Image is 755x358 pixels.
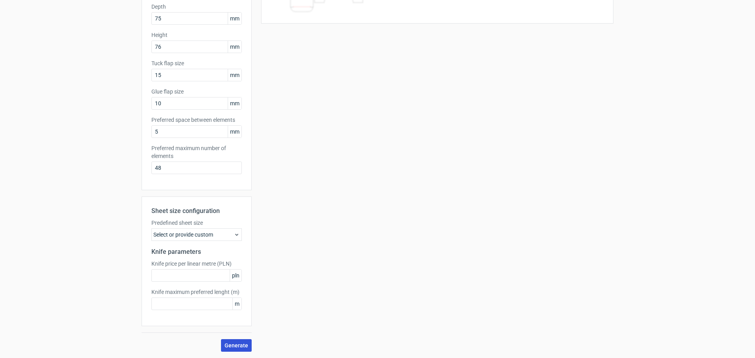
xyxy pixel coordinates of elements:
h2: Knife parameters [151,247,242,257]
label: Tuck flap size [151,59,242,67]
span: mm [228,126,241,138]
span: m [232,298,241,310]
span: mm [228,97,241,109]
label: Height [151,31,242,39]
label: Knife price per linear metre (PLN) [151,260,242,268]
h2: Sheet size configuration [151,206,242,216]
label: Depth [151,3,242,11]
div: Select or provide custom [151,228,242,241]
label: Preferred maximum number of elements [151,144,242,160]
label: Preferred space between elements [151,116,242,124]
span: mm [228,13,241,24]
label: Glue flap size [151,88,242,95]
span: pln [230,270,241,281]
span: Generate [225,343,248,348]
label: Predefined sheet size [151,219,242,227]
label: Knife maximum preferred lenght (m) [151,288,242,296]
span: mm [228,69,241,81]
span: mm [228,41,241,53]
button: Generate [221,339,252,352]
